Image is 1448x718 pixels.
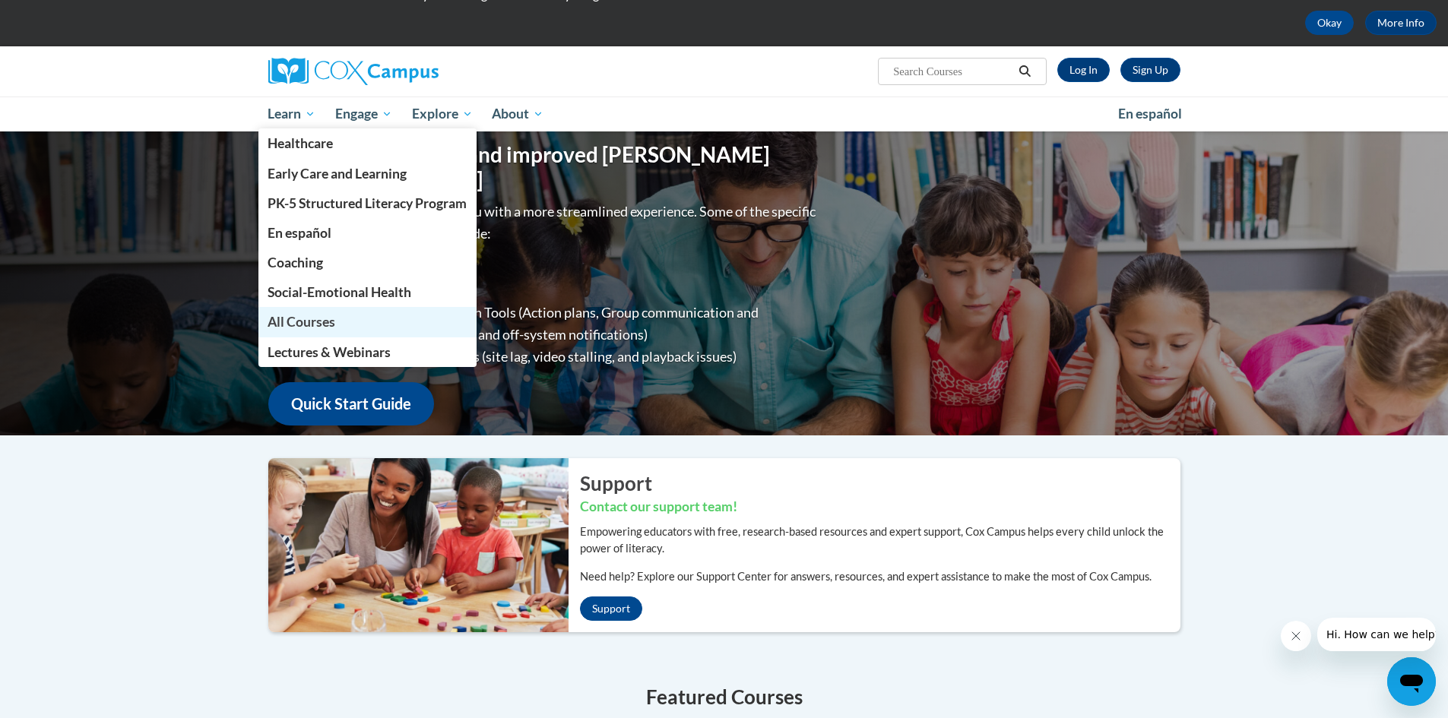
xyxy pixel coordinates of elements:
span: Learn [268,105,315,123]
span: Engage [335,105,392,123]
iframe: Close message [1281,621,1311,651]
a: PK-5 Structured Literacy Program [258,188,477,218]
p: Overall, we are proud to provide you with a more streamlined experience. Some of the specific cha... [268,201,819,245]
input: Search Courses [892,62,1013,81]
a: More Info [1365,11,1437,35]
iframe: Button to launch messaging window [1387,657,1436,706]
a: Coaching [258,248,477,277]
a: All Courses [258,307,477,337]
img: Cox Campus [268,58,439,85]
span: Hi. How can we help? [9,11,123,23]
span: En español [1118,106,1182,122]
span: Social-Emotional Health [268,284,411,300]
a: Log In [1057,58,1110,82]
a: Lectures & Webinars [258,337,477,367]
span: Explore [412,105,473,123]
button: Search [1013,62,1036,81]
iframe: Message from company [1317,618,1436,651]
span: Healthcare [268,135,333,151]
img: ... [257,458,569,631]
span: PK-5 Structured Literacy Program [268,195,467,211]
div: Main menu [246,96,1203,131]
a: Quick Start Guide [268,382,434,425]
span: Early Care and Learning [268,166,407,182]
a: About [482,96,553,131]
span: En español [268,225,331,241]
span: All Courses [268,314,335,330]
a: En español [1108,98,1192,130]
a: Engage [325,96,402,131]
li: Improved Site Navigation [299,258,819,280]
a: Healthcare [258,128,477,158]
span: Lectures & Webinars [268,344,391,360]
p: Need help? Explore our Support Center for answers, resources, and expert assistance to make the m... [580,568,1180,585]
a: Learn [258,96,326,131]
a: Early Care and Learning [258,159,477,188]
li: Greater Device Compatibility [299,280,819,302]
h3: Contact our support team! [580,498,1180,517]
li: Diminished progression issues (site lag, video stalling, and playback issues) [299,346,819,368]
p: Empowering educators with free, research-based resources and expert support, Cox Campus helps eve... [580,523,1180,557]
a: Cox Campus [268,58,557,85]
a: Social-Emotional Health [258,277,477,307]
a: Support [580,596,642,621]
span: About [492,105,543,123]
span: Coaching [268,255,323,270]
button: Okay [1305,11,1354,35]
h4: Featured Courses [268,682,1180,712]
h2: Support [580,470,1180,497]
a: Register [1120,58,1180,82]
li: Enhanced Group Collaboration Tools (Action plans, Group communication and collaboration tools, re... [299,302,819,346]
a: Explore [402,96,483,131]
a: En español [258,218,477,248]
h1: Welcome to the new and improved [PERSON_NAME][GEOGRAPHIC_DATA] [268,142,819,193]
